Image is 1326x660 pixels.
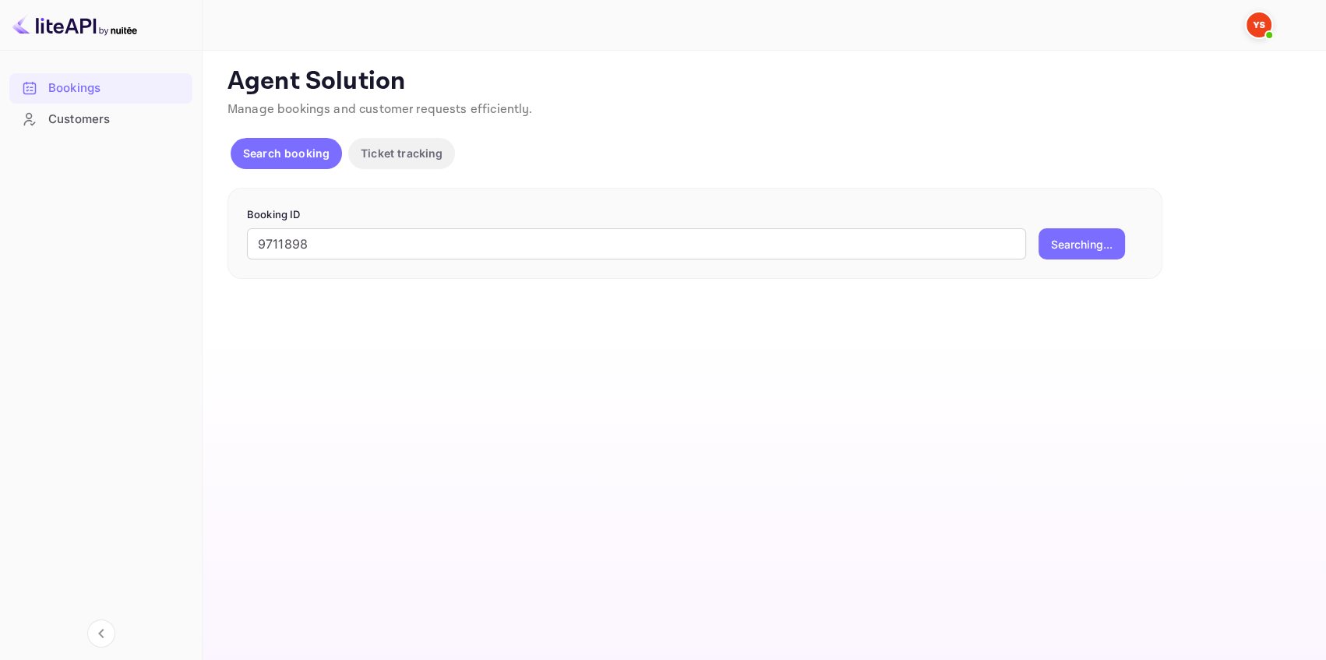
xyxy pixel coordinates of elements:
p: Agent Solution [227,66,1298,97]
input: Enter Booking ID (e.g., 63782194) [247,228,1026,259]
img: LiteAPI logo [12,12,137,37]
button: Searching... [1039,228,1125,259]
a: Customers [9,104,192,133]
p: Booking ID [247,207,1143,223]
div: Customers [48,111,185,129]
span: Manage bookings and customer requests efficiently. [227,101,533,118]
img: Yandex Support [1247,12,1271,37]
div: Customers [9,104,192,135]
div: Bookings [48,79,185,97]
p: Search booking [243,145,330,161]
button: Collapse navigation [87,619,115,648]
p: Ticket tracking [361,145,443,161]
div: Bookings [9,73,192,104]
a: Bookings [9,73,192,102]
